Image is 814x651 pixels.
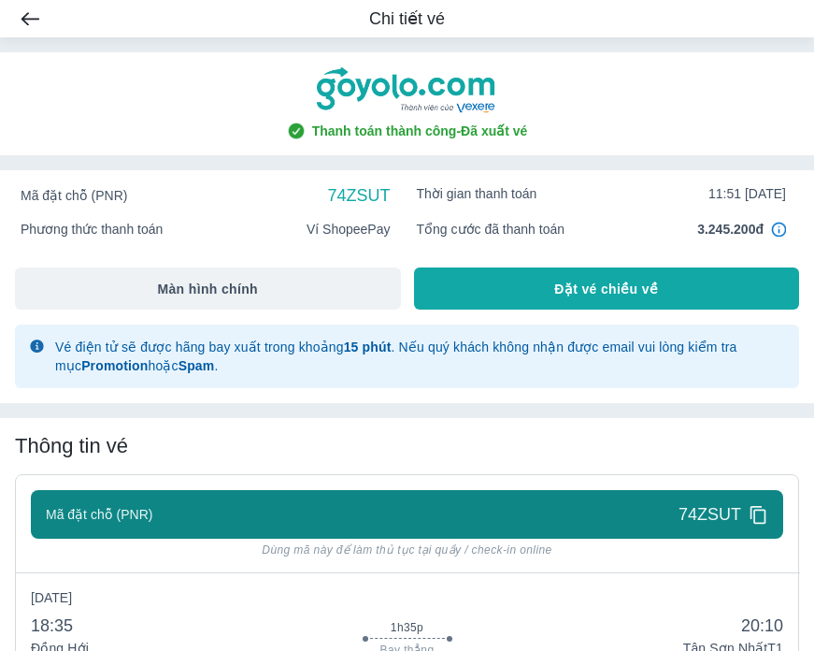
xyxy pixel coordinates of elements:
[31,615,265,637] span: 18:35
[414,268,800,310] button: Đặt vé chiều về
[55,340,737,373] span: Vé điện tử sẽ được hãng bay xuất trong khoảng . Nếu quý khách không nhận được email vui lòng kiểm...
[549,615,783,637] span: 20:10
[697,220,764,239] span: 3.245.200đ
[417,184,537,203] span: Thời gian thanh toán
[287,122,306,140] img: check-circle
[81,358,148,373] strong: Promotion
[46,505,152,524] span: Mã đặt chỗ (PNR)
[307,220,391,239] span: Ví ShopeePay
[21,220,163,239] span: Phương thức thanh toán
[21,12,38,25] img: arrow-left
[21,186,127,205] span: Mã đặt chỗ (PNR)
[262,542,551,557] span: Dùng mã này để làm thủ tục tại quầy / check-in online
[417,220,565,239] span: Tổng cước đã thanh toán
[554,280,658,298] span: Đặt vé chiều về
[344,340,392,354] strong: 15 phút
[15,434,128,457] span: Thông tin vé
[391,620,423,635] span: 1h35p
[157,280,258,298] span: Màn hình chính
[328,184,391,207] span: 74ZSUT
[15,268,401,310] button: Màn hình chính
[317,67,498,114] img: goyolo-logo
[678,503,741,526] span: 74ZSUT
[369,7,445,30] span: Chi tiết vé
[30,340,44,353] img: glyph
[708,184,786,203] span: 11:51 [DATE]
[771,222,786,237] img: in4
[179,358,215,373] strong: Spam
[31,588,87,607] span: [DATE]
[312,122,528,140] span: Thanh toán thành công - Đã xuất vé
